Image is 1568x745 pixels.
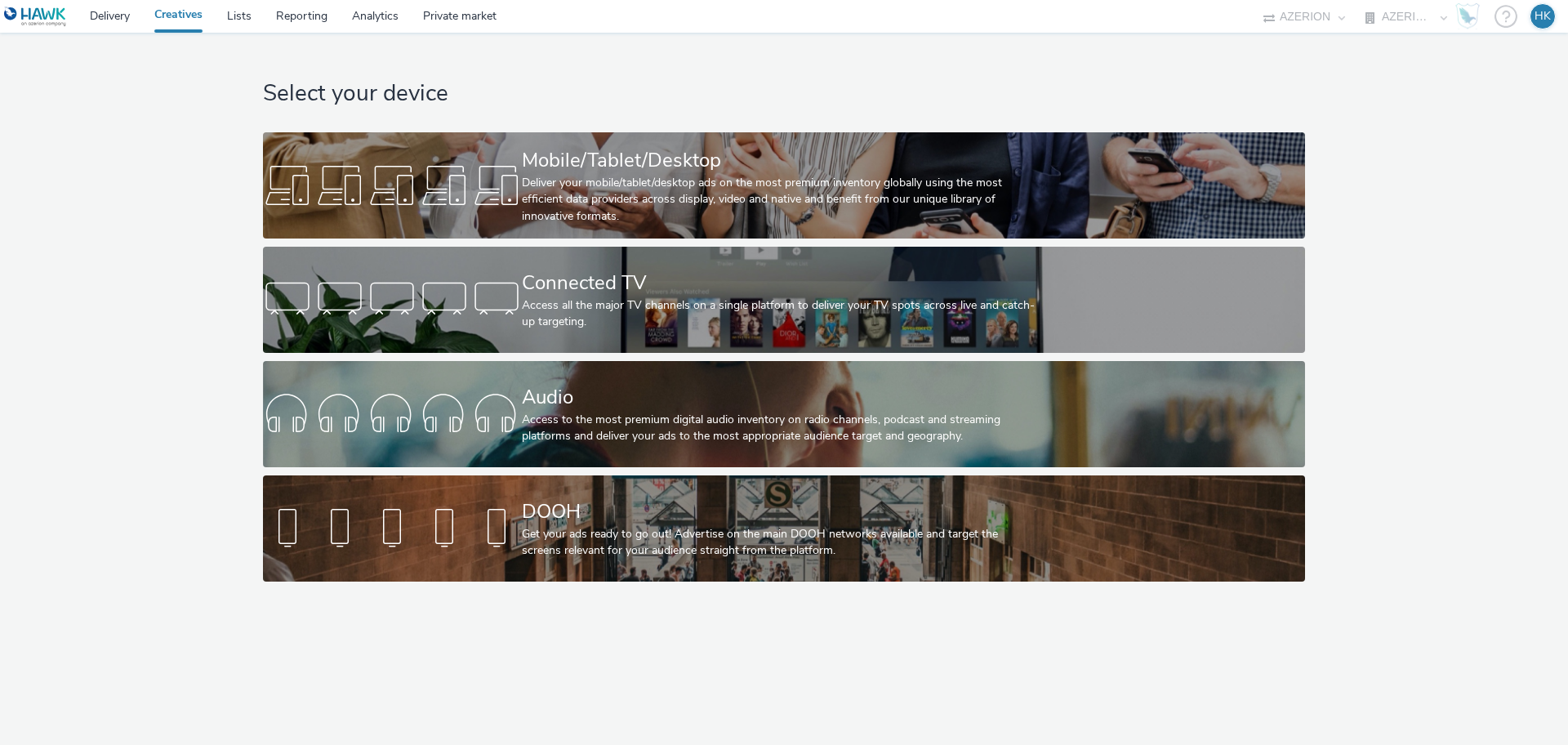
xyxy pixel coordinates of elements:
[4,7,67,27] img: undefined Logo
[522,497,1040,526] div: DOOH
[263,361,1304,467] a: AudioAccess to the most premium digital audio inventory on radio channels, podcast and streaming ...
[522,269,1040,297] div: Connected TV
[522,383,1040,412] div: Audio
[522,175,1040,225] div: Deliver your mobile/tablet/desktop ads on the most premium inventory globally using the most effi...
[263,132,1304,239] a: Mobile/Tablet/DesktopDeliver your mobile/tablet/desktop ads on the most premium inventory globall...
[522,297,1040,331] div: Access all the major TV channels on a single platform to deliver your TV spots across live and ca...
[522,412,1040,445] div: Access to the most premium digital audio inventory on radio channels, podcast and streaming platf...
[263,247,1304,353] a: Connected TVAccess all the major TV channels on a single platform to deliver your TV spots across...
[522,526,1040,560] div: Get your ads ready to go out! Advertise on the main DOOH networks available and target the screen...
[263,475,1304,582] a: DOOHGet your ads ready to go out! Advertise on the main DOOH networks available and target the sc...
[1455,3,1480,29] img: Hawk Academy
[1535,4,1551,29] div: HK
[263,78,1304,109] h1: Select your device
[522,146,1040,175] div: Mobile/Tablet/Desktop
[1455,3,1486,29] a: Hawk Academy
